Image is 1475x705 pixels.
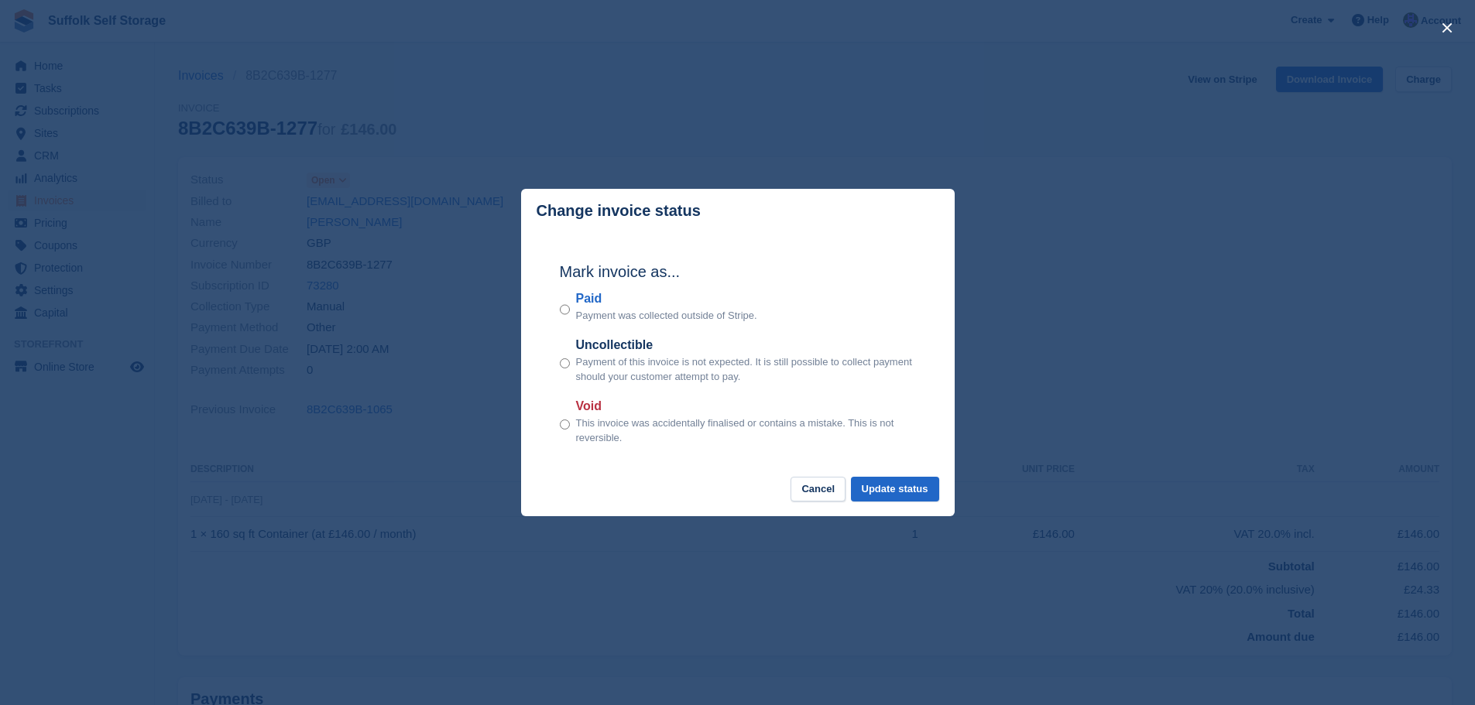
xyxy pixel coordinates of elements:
button: Cancel [791,477,846,502]
p: Payment was collected outside of Stripe. [576,308,757,323]
button: close [1435,15,1460,40]
h2: Mark invoice as... [560,260,916,283]
label: Void [576,397,916,416]
label: Paid [576,289,757,308]
label: Uncollectible [576,336,916,354]
p: This invoice was accidentally finalised or contains a mistake. This is not reversible. [576,416,916,446]
p: Change invoice status [537,202,701,220]
button: Update status [851,477,939,502]
p: Payment of this invoice is not expected. It is still possible to collect payment should your cust... [576,354,916,385]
